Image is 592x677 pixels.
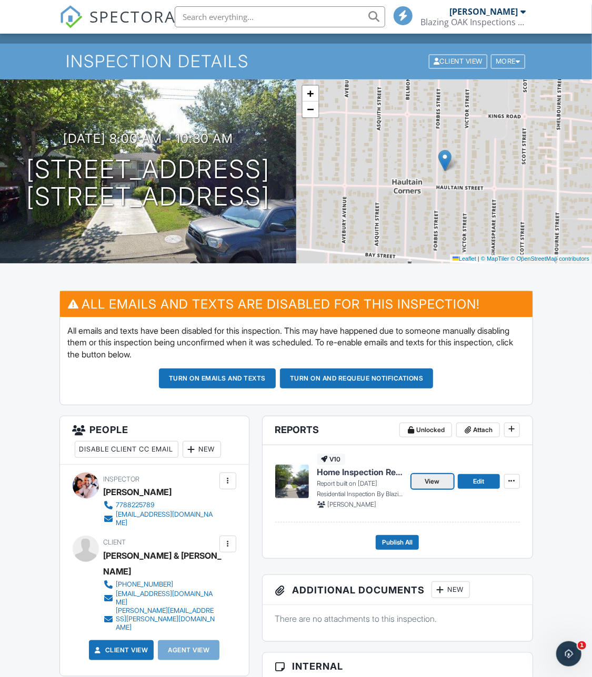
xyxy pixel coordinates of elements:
[104,484,172,500] div: [PERSON_NAME]
[421,17,526,27] div: Blazing OAK Inspections Inc.
[59,5,83,28] img: The Best Home Inspection Software - Spectora
[159,368,276,388] button: Turn on emails and texts
[307,87,314,100] span: +
[453,255,476,262] a: Leaflet
[68,325,525,360] p: All emails and texts have been disabled for this inspection. This may have happened due to someon...
[428,57,490,65] a: Client View
[116,590,217,607] div: [EMAIL_ADDRESS][DOMAIN_NAME]
[104,475,140,483] span: Inspector
[104,538,126,546] span: Client
[104,590,217,607] a: [EMAIL_ADDRESS][DOMAIN_NAME]
[116,607,217,632] div: [PERSON_NAME][EMAIL_ADDRESS][PERSON_NAME][DOMAIN_NAME]
[60,291,533,317] h3: All emails and texts are disabled for this inspection!
[26,156,270,211] h1: [STREET_ADDRESS] [STREET_ADDRESS]
[175,6,385,27] input: Search everything...
[116,501,155,509] div: 7788225789
[104,607,217,632] a: [PERSON_NAME][EMAIL_ADDRESS][PERSON_NAME][DOMAIN_NAME]
[75,441,178,458] div: Disable Client CC Email
[450,6,518,17] div: [PERSON_NAME]
[104,579,217,590] a: [PHONE_NUMBER]
[481,255,509,262] a: © MapTiler
[578,641,586,650] span: 1
[429,55,487,69] div: Client View
[104,510,217,527] a: [EMAIL_ADDRESS][DOMAIN_NAME]
[66,52,526,70] h1: Inspection Details
[303,101,318,117] a: Zoom out
[280,368,434,388] button: Turn on and Requeue Notifications
[104,548,225,579] div: [PERSON_NAME] & [PERSON_NAME]
[90,5,176,27] span: SPECTORA
[432,581,470,598] div: New
[60,416,249,465] h3: People
[59,14,176,36] a: SPECTORA
[263,575,533,605] h3: Additional Documents
[307,102,314,116] span: −
[303,86,318,101] a: Zoom in
[93,645,148,655] a: Client View
[116,580,174,589] div: [PHONE_NUMBER]
[438,150,451,171] img: Marker
[116,510,217,527] div: [EMAIL_ADDRESS][DOMAIN_NAME]
[511,255,589,262] a: © OpenStreetMap contributors
[183,441,221,458] div: New
[104,500,217,510] a: 7788225789
[556,641,581,666] iframe: Intercom live chat
[63,131,233,146] h3: [DATE] 8:00 am - 10:30 am
[478,255,479,262] span: |
[275,613,520,624] p: There are no attachments to this inspection.
[491,55,525,69] div: More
